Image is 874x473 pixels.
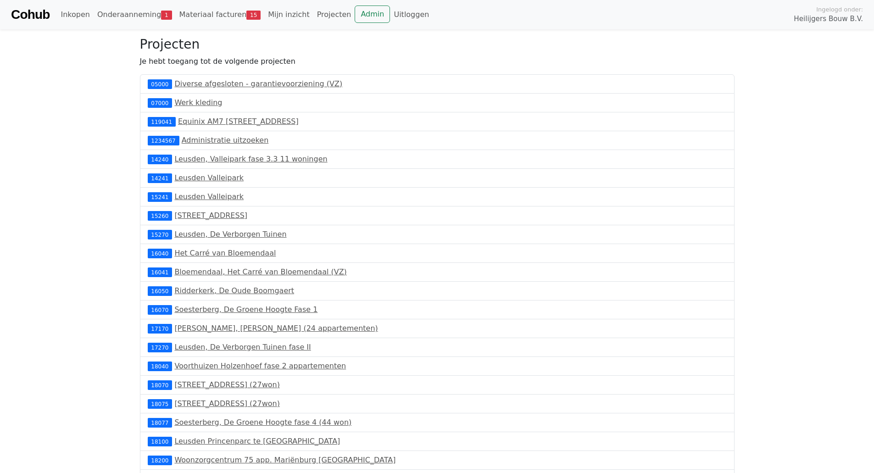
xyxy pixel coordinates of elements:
a: Administratie uitzoeken [182,136,269,145]
div: 18077 [148,418,173,427]
a: [STREET_ADDRESS] (27won) [174,380,280,389]
div: 14240 [148,155,173,164]
span: Ingelogd onder: [816,5,863,14]
div: 05000 [148,79,173,89]
div: 16040 [148,249,173,258]
a: Leusden, Valleipark fase 3.3 11 woningen [174,155,327,163]
a: Bloemendaal, Het Carré van Bloemendaal (VZ) [174,267,346,276]
div: 119041 [148,117,176,126]
a: [STREET_ADDRESS] (27won) [174,399,280,408]
div: 1234567 [148,136,179,145]
a: [STREET_ADDRESS] [174,211,247,220]
div: 16041 [148,267,173,277]
a: Projecten [313,6,355,24]
div: 17270 [148,343,173,352]
a: Werk kleding [174,98,222,107]
a: Uitloggen [390,6,433,24]
a: Materiaal facturen15 [176,6,265,24]
a: Onderaanneming1 [94,6,176,24]
div: 15241 [148,192,173,201]
a: Soesterberg, De Groene Hoogte fase 4 (44 won) [174,418,351,427]
a: Het Carré van Bloemendaal [174,249,276,257]
div: 18075 [148,399,173,408]
div: 07000 [148,98,173,107]
div: 15260 [148,211,173,220]
a: Diverse afgesloten - garantievoorziening (VZ) [174,79,342,88]
div: 15270 [148,230,173,239]
a: Admin [355,6,390,23]
h3: Projecten [140,37,735,52]
span: Heilijgers Bouw B.V. [794,14,863,24]
div: 16070 [148,305,173,314]
a: Inkopen [57,6,93,24]
a: [PERSON_NAME], [PERSON_NAME] (24 appartementen) [174,324,378,333]
div: 16050 [148,286,173,295]
span: 15 [246,11,261,20]
a: Woonzorgcentrum 75 app. Mariënburg [GEOGRAPHIC_DATA] [174,456,395,464]
a: Soesterberg, De Groene Hoogte Fase 1 [174,305,317,314]
div: 14241 [148,173,173,183]
div: 17170 [148,324,173,333]
a: Leusden Princenparc te [GEOGRAPHIC_DATA] [174,437,340,445]
div: 18200 [148,456,173,465]
a: Equinix AM7 [STREET_ADDRESS] [178,117,299,126]
a: Cohub [11,4,50,26]
div: 18100 [148,437,173,446]
a: Voorthuizen Holzenhoef fase 2 appartementen [174,362,346,370]
a: Ridderkerk, De Oude Boomgaert [174,286,294,295]
div: 18040 [148,362,173,371]
span: 1 [161,11,172,20]
a: Leusden Valleipark [174,192,244,201]
a: Leusden, De Verborgen Tuinen [174,230,286,239]
a: Leusden Valleipark [174,173,244,182]
p: Je hebt toegang tot de volgende projecten [140,56,735,67]
div: 18070 [148,380,173,390]
a: Leusden, De Verborgen Tuinen fase II [174,343,311,351]
a: Mijn inzicht [264,6,313,24]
